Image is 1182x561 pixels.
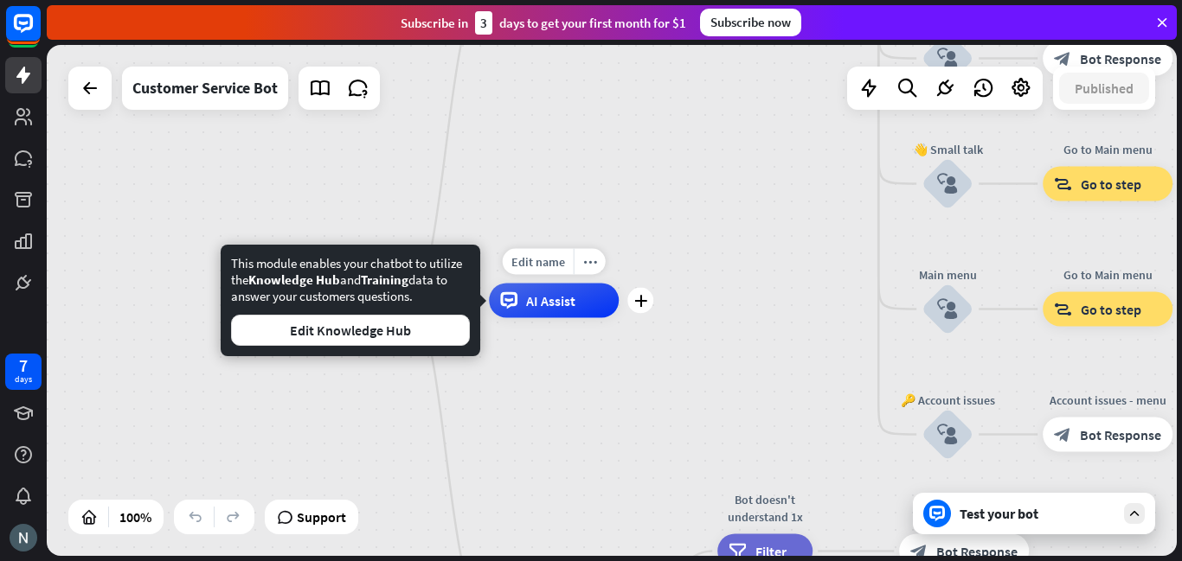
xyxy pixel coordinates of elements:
div: 👋 Small talk [896,141,999,158]
div: Test your bot [960,505,1115,522]
span: Knowledge Hub [248,271,340,288]
i: block_bot_response [1054,50,1071,67]
i: block_user_input [937,48,958,69]
span: Bot Response [1080,50,1161,67]
a: 7 days [5,354,42,390]
div: Please rephrase [886,508,1042,526]
span: Support [297,503,346,531]
i: plus [634,295,647,307]
div: 100% [114,503,157,531]
div: Subscribe in days to get your first month for $1 [401,11,686,35]
i: block_goto [1054,175,1072,193]
button: Open LiveChat chat widget [14,7,66,59]
div: Customer Service Bot [132,67,278,110]
span: Edit name [511,254,565,270]
button: Edit Knowledge Hub [231,315,470,346]
div: This module enables your chatbot to utilize the and data to answer your customers questions. [231,255,470,346]
span: Bot Response [1080,426,1161,443]
i: block_bot_response [910,543,928,560]
span: Go to step [1081,301,1141,318]
div: Subscribe now [700,9,801,36]
div: Bot doesn't understand 1x [704,491,825,526]
div: Main menu [896,266,999,284]
i: block_user_input [937,299,958,320]
i: block_bot_response [1054,426,1071,443]
span: Bot Response [936,543,1018,560]
i: filter [729,543,747,560]
div: 7 [19,358,28,373]
span: Go to step [1081,175,1141,193]
i: block_goto [1054,301,1072,318]
span: Filter [755,543,787,560]
div: 3 [475,11,492,35]
i: block_user_input [937,424,958,445]
button: Published [1059,73,1149,104]
span: Training [361,271,408,288]
i: more_horiz [583,255,597,268]
div: days [15,373,32,386]
div: 🔑 Account issues [896,392,999,409]
i: block_user_input [937,174,958,194]
span: AI Assist [526,292,575,309]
